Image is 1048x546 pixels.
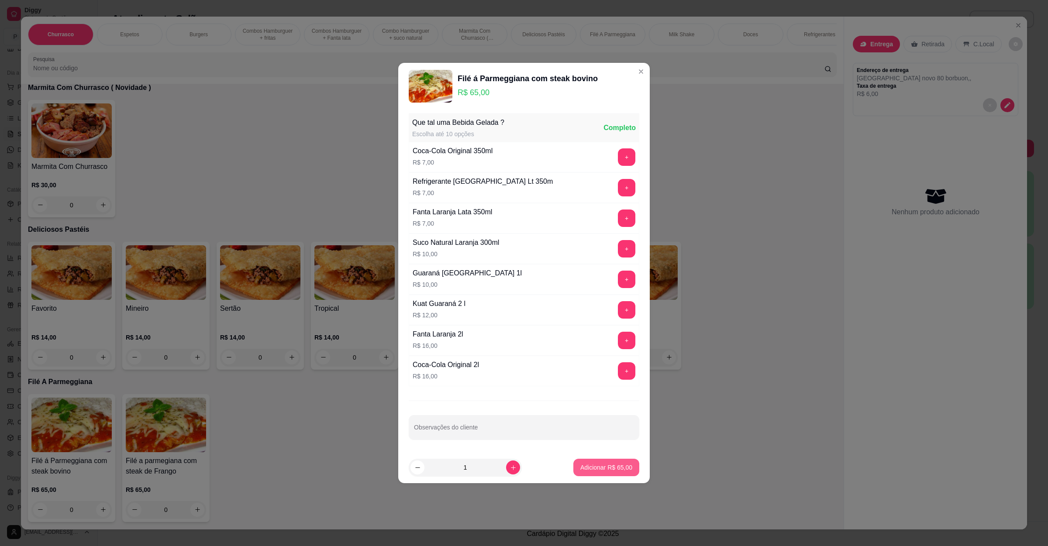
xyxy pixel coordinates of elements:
[412,130,504,138] div: Escolha até 10 opções
[414,426,634,435] input: Observações do cliente
[413,360,479,370] div: Coca-Cola Original 2l
[413,146,493,156] div: Coca-Cola Original 350ml
[413,372,479,381] p: R$ 16,00
[618,179,635,196] button: add
[413,250,499,258] p: R$ 10,00
[603,123,636,133] div: Completo
[618,148,635,166] button: add
[410,460,424,474] button: decrease-product-quantity
[413,219,492,228] p: R$ 7,00
[413,311,465,319] p: R$ 12,00
[413,189,553,197] p: R$ 7,00
[618,271,635,288] button: add
[413,268,522,278] div: Guaraná [GEOGRAPHIC_DATA] 1l
[413,280,522,289] p: R$ 10,00
[412,117,504,128] div: Que tal uma Bebida Gelada ?
[458,72,598,85] div: Filé á Parmeggiana com steak bovino
[458,86,598,99] p: R$ 65,00
[506,460,520,474] button: increase-product-quantity
[409,70,452,103] img: product-image
[413,237,499,248] div: Suco Natural Laranja 300ml
[413,299,465,309] div: Kuat Guaraná 2 l
[413,341,463,350] p: R$ 16,00
[413,329,463,340] div: Fanta Laranja 2l
[580,463,632,472] p: Adicionar R$ 65,00
[618,362,635,380] button: add
[618,301,635,319] button: add
[573,459,639,476] button: Adicionar R$ 65,00
[413,207,492,217] div: Fanta Laranja Lata 350ml
[413,176,553,187] div: Refrigerante [GEOGRAPHIC_DATA] Lt 350m
[634,65,648,79] button: Close
[618,240,635,258] button: add
[618,332,635,349] button: add
[618,209,635,227] button: add
[413,158,493,167] p: R$ 7,00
